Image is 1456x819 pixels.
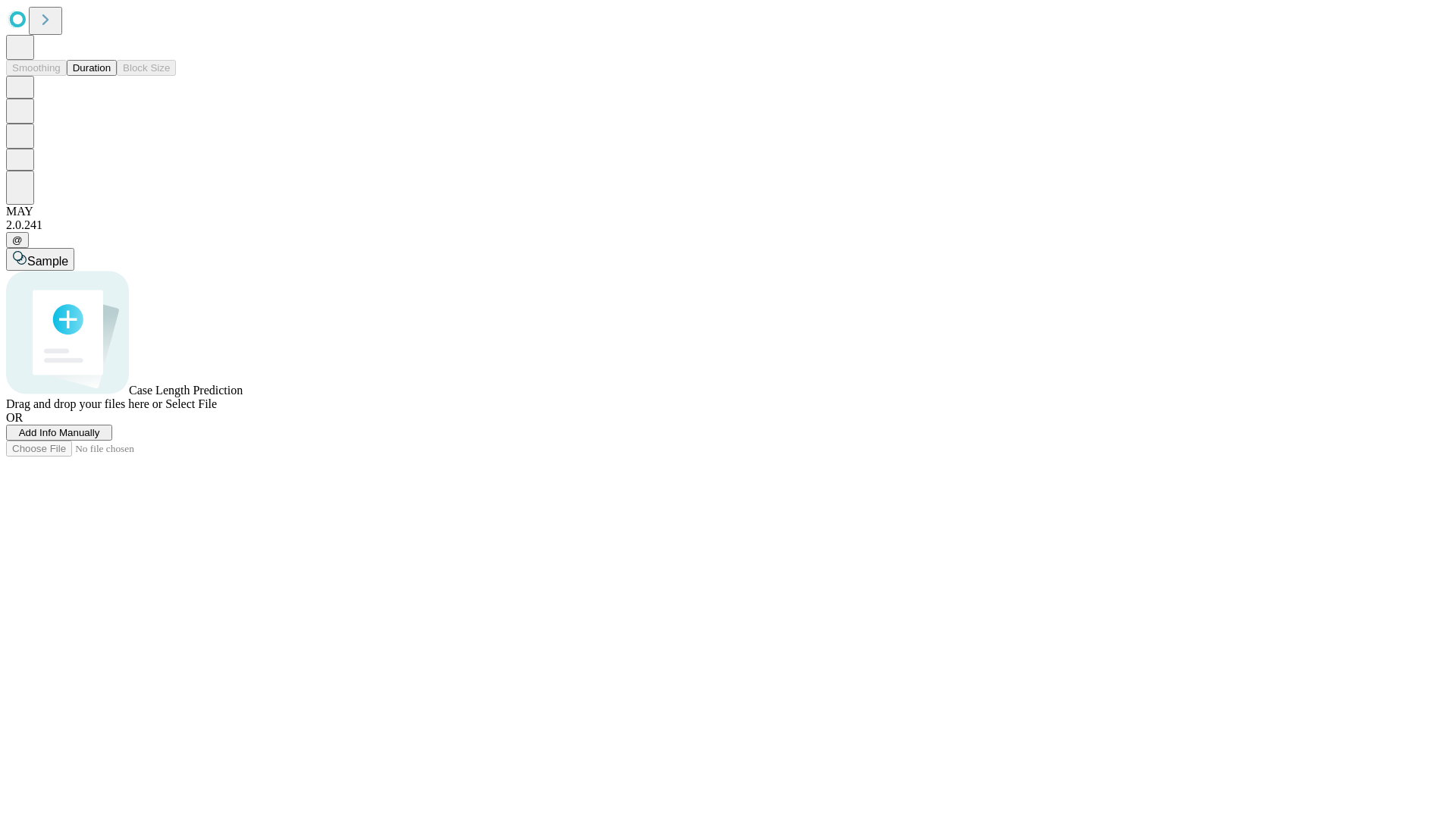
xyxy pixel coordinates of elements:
[6,425,112,441] button: Add Info Manually
[6,248,74,271] button: Sample
[27,255,68,268] span: Sample
[6,218,1450,232] div: 2.0.241
[165,397,217,410] span: Select File
[19,427,100,438] span: Add Info Manually
[6,60,67,76] button: Smoothing
[129,384,243,397] span: Case Length Prediction
[6,411,23,424] span: OR
[67,60,117,76] button: Duration
[6,397,162,410] span: Drag and drop your files here or
[117,60,176,76] button: Block Size
[6,232,29,248] button: @
[12,234,23,246] span: @
[6,205,1450,218] div: MAY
